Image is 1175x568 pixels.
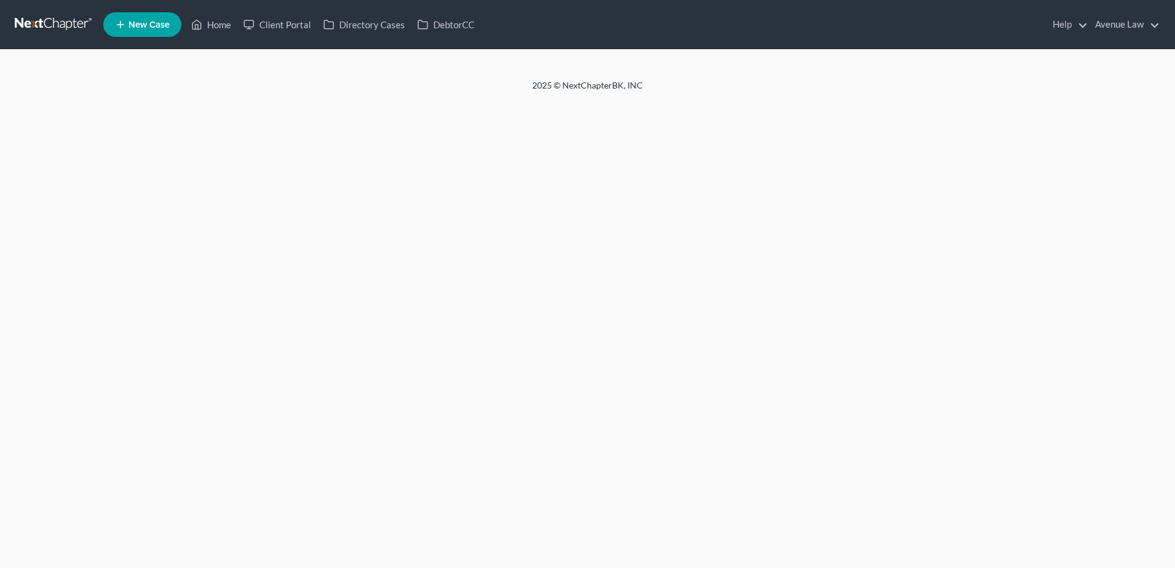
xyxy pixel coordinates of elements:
a: Help [1047,14,1088,36]
a: Client Portal [237,14,317,36]
a: Directory Cases [317,14,411,36]
a: DebtorCC [411,14,481,36]
a: Avenue Law [1089,14,1160,36]
a: Home [185,14,237,36]
new-legal-case-button: New Case [103,12,181,37]
div: 2025 © NextChapterBK, INC [237,79,938,101]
